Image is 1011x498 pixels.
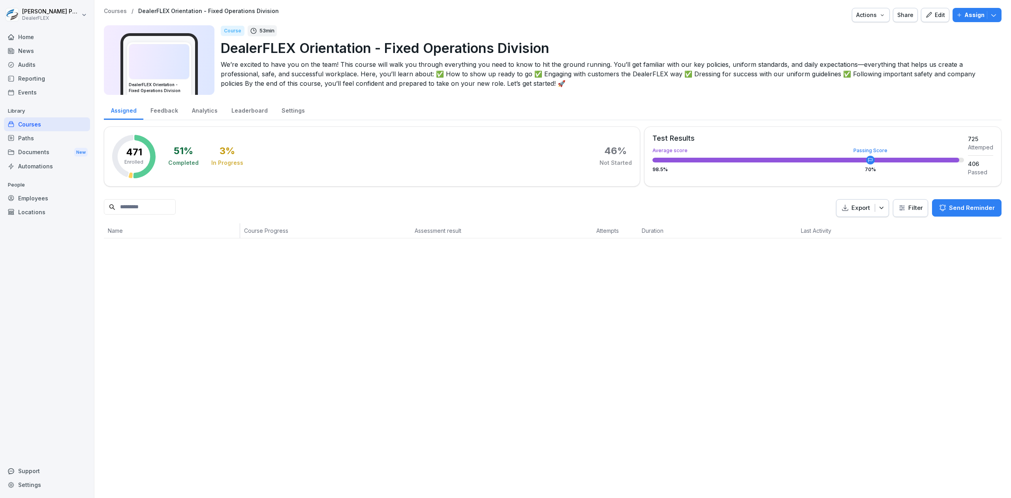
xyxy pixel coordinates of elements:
div: Support [4,464,90,478]
div: New [74,148,88,157]
a: Courses [4,117,90,131]
div: Course [221,26,244,36]
a: Locations [4,205,90,219]
h3: DealerFLEX Orientation - Fixed Operations Division [129,82,190,94]
button: Send Reminder [932,199,1002,217]
div: Passing Score [853,148,887,153]
p: Last Activity [801,226,878,235]
div: Filter [898,204,923,212]
a: Settings [274,100,312,120]
button: Assign [953,8,1002,22]
button: Edit [921,8,949,22]
p: Enrolled [124,158,143,166]
a: Audits [4,58,90,72]
p: We’re excited to have you on the team! This course will walk you through everything you need to k... [221,60,995,88]
div: 70 % [865,167,876,172]
a: DealerFLEX Orientation - Fixed Operations Division [138,8,279,15]
div: 46 % [604,146,627,156]
a: Automations [4,159,90,173]
button: Export [836,199,889,217]
a: News [4,44,90,58]
div: Share [897,11,913,19]
p: Send Reminder [949,204,995,212]
button: Actions [852,8,890,22]
div: Test Results [652,135,964,142]
p: 53 min [259,27,274,35]
div: Passed [968,168,993,176]
div: Documents [4,145,90,160]
p: Name [108,226,236,235]
div: Not Started [599,159,632,167]
div: Attemped [968,143,993,151]
a: Employees [4,191,90,205]
div: In Progress [211,159,243,167]
p: 471 [126,147,142,157]
p: Duration [642,226,691,235]
p: DealerFLEX [22,15,80,21]
p: Library [4,105,90,117]
div: 406 [968,160,993,168]
a: Settings [4,478,90,492]
div: 3 % [220,146,235,156]
a: Assigned [104,100,143,120]
div: Average score [652,148,964,153]
button: Share [893,8,918,22]
div: 51 % [174,146,193,156]
a: DocumentsNew [4,145,90,160]
a: Events [4,85,90,99]
p: [PERSON_NAME] Pavlovitch [22,8,80,15]
a: Reporting [4,72,90,85]
a: Leaderboard [224,100,274,120]
p: Assign [964,11,985,19]
a: Feedback [143,100,185,120]
a: Analytics [185,100,224,120]
div: Completed [168,159,199,167]
div: Edit [925,11,945,19]
p: Course Progress [244,226,407,235]
a: Courses [104,8,127,15]
div: Actions [856,11,885,19]
p: DealerFLEX Orientation - Fixed Operations Division [221,38,995,58]
div: 725 [968,135,993,143]
a: Paths [4,131,90,145]
button: Filter [893,200,928,217]
p: / [132,8,133,15]
div: 98.5 % [652,167,964,172]
p: Assessment result [415,226,588,235]
p: People [4,179,90,191]
p: Export [851,204,870,213]
a: Home [4,30,90,44]
p: Attempts [596,226,634,235]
